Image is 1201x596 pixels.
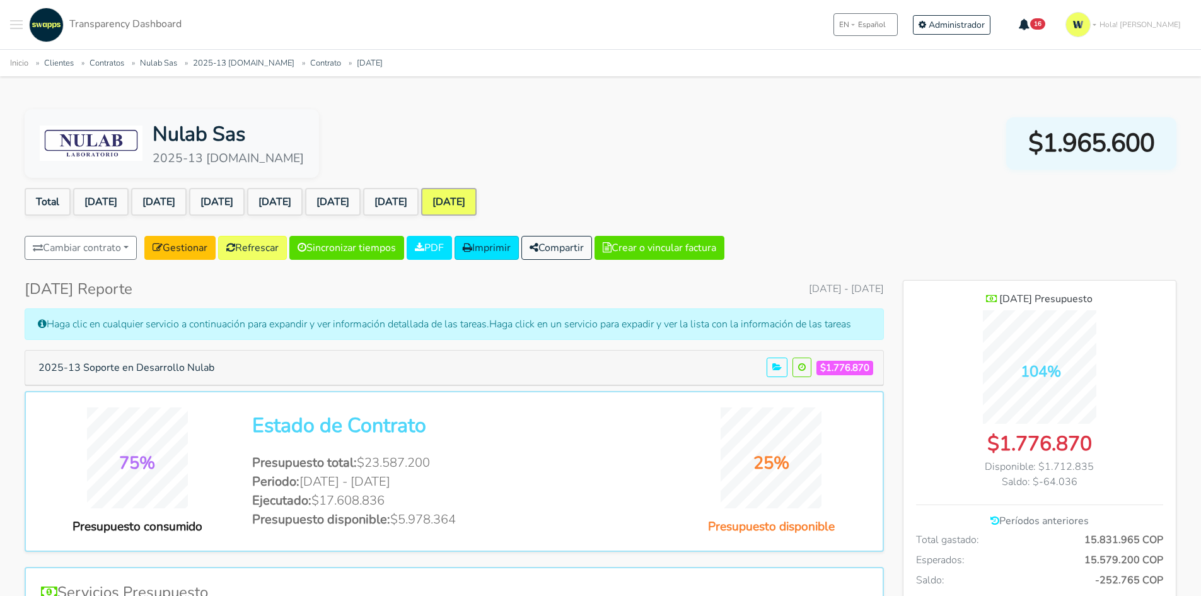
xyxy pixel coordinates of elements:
li: $23.587.200 [252,453,656,472]
span: Ejecutado: [252,492,311,509]
a: [DATE] [357,57,383,69]
a: Nulab Sas [140,57,177,69]
a: Sincronizar tiempos [289,236,404,260]
span: Español [858,19,886,30]
a: Inicio [10,57,28,69]
li: $5.978.364 [252,510,656,529]
span: Transparency Dashboard [69,17,182,31]
a: [DATE] [363,188,419,216]
div: Haga clic en cualquier servicio a continuación para expandir y ver información detallada de las t... [25,308,884,340]
span: Saldo: [916,573,944,588]
img: isotipo-3-3e143c57.png [1065,12,1091,37]
a: Refrescar [218,236,287,260]
a: Hola! [PERSON_NAME] [1060,7,1191,42]
span: 16 [1030,18,1045,30]
li: $17.608.836 [252,491,656,510]
a: 2025-13 [DOMAIN_NAME] [193,57,294,69]
button: Compartir [521,236,592,260]
span: 15.831.965 COP [1084,532,1163,547]
div: $1.776.870 [916,429,1163,459]
div: Disponible: $1.712.835 [916,459,1163,474]
div: Nulab Sas [153,119,304,149]
a: [DATE] [305,188,361,216]
span: Hola! [PERSON_NAME] [1099,19,1181,30]
h4: [DATE] Reporte [25,280,132,298]
img: swapps-linkedin-v2.jpg [29,8,64,42]
a: Imprimir [455,236,519,260]
button: Crear o vincular factura [595,236,724,260]
a: Contrato [310,57,341,69]
a: Total [25,188,71,216]
button: ENEspañol [833,13,898,36]
span: Administrador [929,19,985,31]
a: Administrador [913,15,990,35]
a: Clientes [44,57,74,69]
a: [DATE] [189,188,245,216]
h2: Estado de Contrato [252,414,656,438]
span: $1.776.870 [816,361,873,375]
div: Presupuesto consumido [41,518,233,536]
button: Toggle navigation menu [10,8,23,42]
div: Saldo: $-64.036 [916,474,1163,489]
span: [DATE] Presupuesto [999,292,1093,306]
span: Periodo: [252,473,299,490]
a: Contratos [90,57,124,69]
a: [DATE] [131,188,187,216]
h6: Períodos anteriores [916,515,1163,527]
span: -252.765 COP [1095,573,1163,588]
span: $1.965.600 [1028,124,1154,162]
button: 2025-13 Soporte en Desarrollo Nulab [30,356,223,380]
a: Transparency Dashboard [26,8,182,42]
li: [DATE] - [DATE] [252,472,656,491]
a: [DATE] [421,188,477,216]
span: Esperados: [916,552,965,568]
a: Gestionar [144,236,216,260]
span: Total gastado: [916,532,979,547]
div: Presupuesto disponible [675,518,867,536]
span: [DATE] - [DATE] [809,281,884,296]
button: 16 [1011,14,1054,35]
span: 15.579.200 COP [1084,552,1163,568]
img: Nulab Sas [40,126,142,161]
span: Presupuesto total: [252,454,357,471]
a: PDF [407,236,452,260]
span: Presupuesto disponible: [252,511,390,528]
a: [DATE] [73,188,129,216]
div: 2025-13 [DOMAIN_NAME] [153,149,304,168]
a: [DATE] [247,188,303,216]
button: Cambiar contrato [25,236,137,260]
